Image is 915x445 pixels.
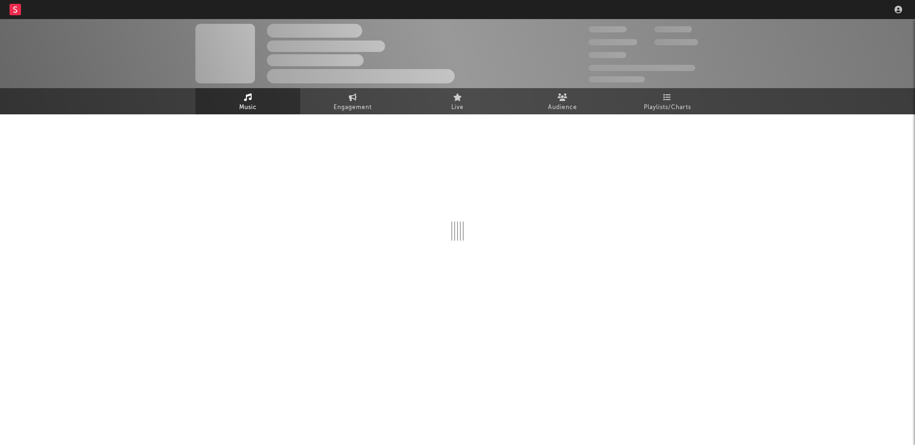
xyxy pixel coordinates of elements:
span: Audience [548,102,577,113]
span: 300,000 [589,26,627,32]
a: Music [195,88,300,114]
a: Engagement [300,88,405,114]
span: Playlists/Charts [644,102,691,113]
span: 100,000 [589,52,626,58]
span: Music [239,102,257,113]
span: 50,000,000 Monthly Listeners [589,65,695,71]
span: 100,000 [654,26,692,32]
span: Live [451,102,464,113]
span: Engagement [334,102,372,113]
span: 50,000,000 [589,39,637,45]
span: Jump Score: 85.0 [589,76,645,82]
a: Audience [510,88,615,114]
span: 1,000,000 [654,39,698,45]
a: Playlists/Charts [615,88,720,114]
a: Live [405,88,510,114]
